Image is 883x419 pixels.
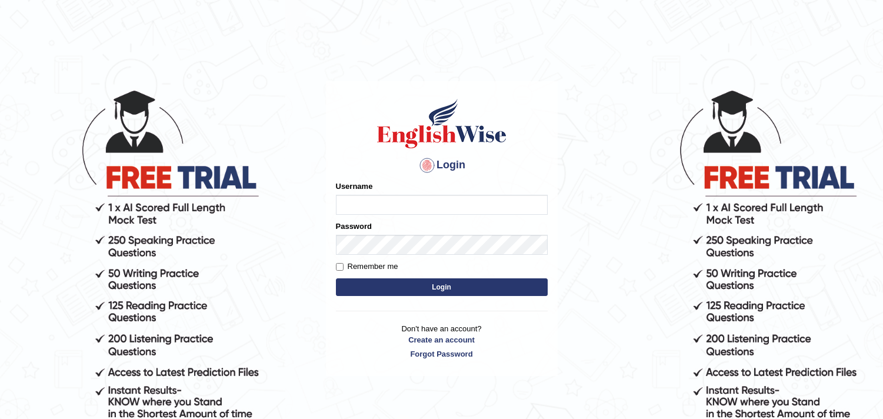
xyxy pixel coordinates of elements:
input: Remember me [336,263,344,271]
label: Username [336,181,373,192]
h4: Login [336,156,548,175]
img: Logo of English Wise sign in for intelligent practice with AI [375,97,509,150]
a: Forgot Password [336,348,548,360]
button: Login [336,278,548,296]
p: Don't have an account? [336,323,548,360]
label: Password [336,221,372,232]
label: Remember me [336,261,398,272]
a: Create an account [336,334,548,345]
